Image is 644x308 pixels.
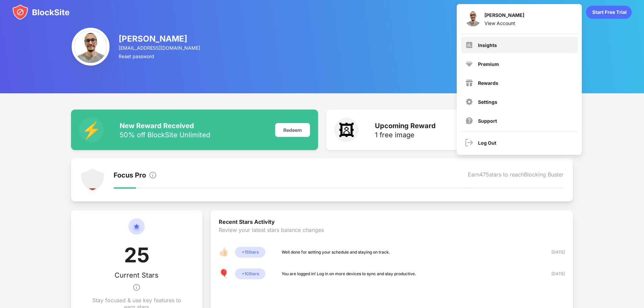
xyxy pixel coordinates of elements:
[375,122,436,130] div: Upcoming Reward
[115,271,159,279] div: Current Stars
[484,12,524,20] div: [PERSON_NAME]
[124,243,149,271] div: 25
[128,218,145,243] img: circle-star.svg
[478,99,497,105] div: Settings
[465,139,473,147] img: logout.svg
[72,28,110,66] img: ACg8ocJKIk5kj7_qRnY-v6yURdjLFS9rbYx_MFNnBjpImIOtteBhCmSW=s96-c
[465,41,473,49] img: menu-insights.svg
[282,270,416,277] div: You are logged in! Log in on more devices to sync and stay productive.
[119,45,201,51] div: [EMAIL_ADDRESS][DOMAIN_NAME]
[375,132,436,138] div: 1 free image
[478,140,496,146] div: Log Out
[114,171,146,181] div: Focus Pro
[465,10,481,26] img: ACg8ocJKIk5kj7_qRnY-v6yURdjLFS9rbYx_MFNnBjpImIOtteBhCmSW=s96-c
[478,80,498,86] div: Rewards
[219,247,230,258] div: 👍🏻
[235,247,265,258] div: + 15 Stars
[586,5,632,19] div: animation
[120,132,210,138] div: 50% off BlockSite Unlimited
[465,98,473,106] img: menu-settings.svg
[478,61,499,67] div: Premium
[149,171,157,179] img: info.svg
[484,20,524,26] div: View Account
[219,218,565,227] div: Recent Stars Activity
[219,268,230,279] div: 🎈
[541,270,565,277] div: [DATE]
[468,171,564,181] div: Earn 475 stars to reach Blocking Buster
[541,249,565,256] div: [DATE]
[465,117,473,125] img: support.svg
[465,79,473,87] img: menu-rewards.svg
[282,249,390,256] div: Well done for setting your schedule and staying on track.
[79,118,103,142] div: ⚡️
[119,53,201,59] div: Reset password
[120,122,210,130] div: New Reward Received
[80,168,105,192] img: points-level-1.svg
[12,4,70,20] img: blocksite-icon.svg
[478,42,497,48] div: Insights
[334,118,359,142] div: 🖼
[275,123,310,137] div: Redeem
[119,34,201,44] div: [PERSON_NAME]
[465,60,473,68] img: premium.svg
[133,279,141,295] img: info.svg
[235,268,265,279] div: + 10 Stars
[478,118,497,124] div: Support
[219,227,565,247] div: Review your latest stars balance changes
